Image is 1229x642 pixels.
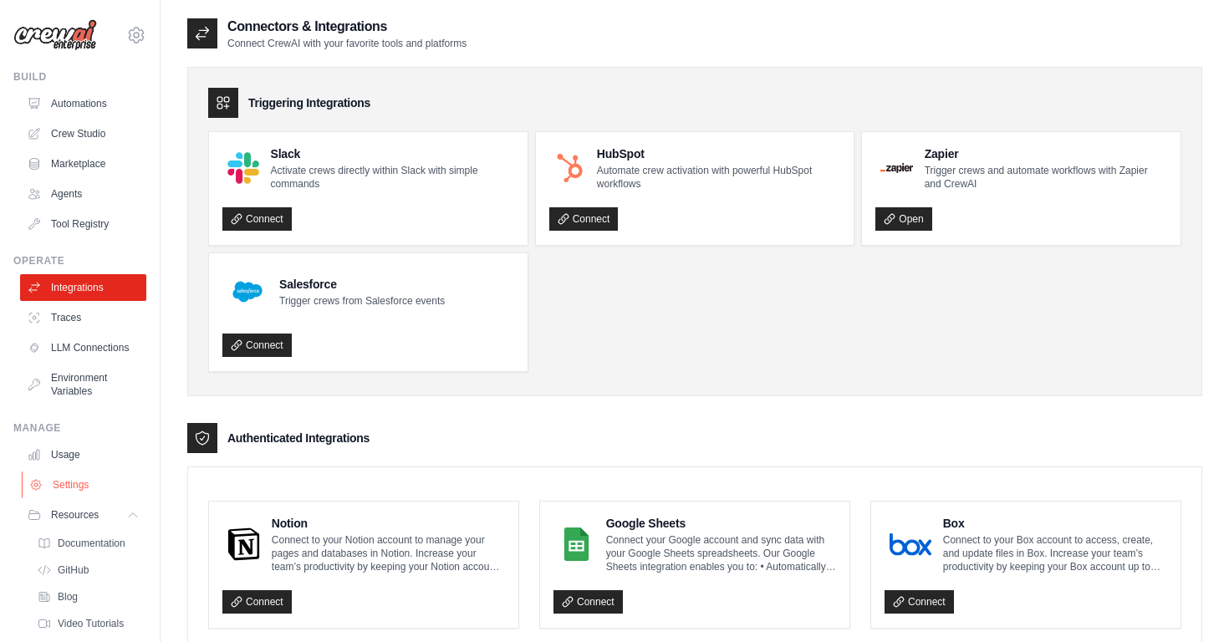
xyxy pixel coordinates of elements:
[227,152,259,184] img: Slack Logo
[30,585,146,609] a: Blog
[272,533,505,573] p: Connect to your Notion account to manage your pages and databases in Notion. Increase your team’s...
[20,274,146,301] a: Integrations
[20,364,146,405] a: Environment Variables
[227,272,268,312] img: Salesforce Logo
[597,145,840,162] h4: HubSpot
[943,515,1167,532] h4: Box
[20,90,146,117] a: Automations
[279,294,445,308] p: Trigger crews from Salesforce events
[51,508,99,522] span: Resources
[20,334,146,361] a: LLM Connections
[13,70,146,84] div: Build
[13,19,97,51] img: Logo
[554,152,585,183] img: HubSpot Logo
[549,207,619,231] a: Connect
[222,207,292,231] a: Connect
[272,515,505,532] h4: Notion
[227,37,467,50] p: Connect CrewAI with your favorite tools and platforms
[885,590,954,614] a: Connect
[875,207,931,231] a: Open
[13,254,146,267] div: Operate
[271,145,514,162] h4: Slack
[20,120,146,147] a: Crew Studio
[20,502,146,528] button: Resources
[553,590,623,614] a: Connect
[925,145,1167,162] h4: Zapier
[227,527,260,561] img: Notion Logo
[606,533,836,573] p: Connect your Google account and sync data with your Google Sheets spreadsheets. Our Google Sheets...
[58,590,78,604] span: Blog
[248,94,370,111] h3: Triggering Integrations
[558,527,594,561] img: Google Sheets Logo
[890,527,931,561] img: Box Logo
[880,163,912,173] img: Zapier Logo
[222,590,292,614] a: Connect
[13,421,146,435] div: Manage
[606,515,836,532] h4: Google Sheets
[58,563,89,577] span: GitHub
[227,17,467,37] h2: Connectors & Integrations
[227,430,370,446] h3: Authenticated Integrations
[271,164,514,191] p: Activate crews directly within Slack with simple commands
[20,181,146,207] a: Agents
[943,533,1167,573] p: Connect to your Box account to access, create, and update files in Box. Increase your team’s prod...
[925,164,1167,191] p: Trigger crews and automate workflows with Zapier and CrewAI
[20,150,146,177] a: Marketplace
[58,537,125,550] span: Documentation
[597,164,840,191] p: Automate crew activation with powerful HubSpot workflows
[58,617,124,630] span: Video Tutorials
[20,441,146,468] a: Usage
[20,304,146,331] a: Traces
[30,612,146,635] a: Video Tutorials
[20,211,146,237] a: Tool Registry
[30,532,146,555] a: Documentation
[22,471,148,498] a: Settings
[279,276,445,293] h4: Salesforce
[222,334,292,357] a: Connect
[30,558,146,582] a: GitHub
[1145,562,1229,642] iframe: Chat Widget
